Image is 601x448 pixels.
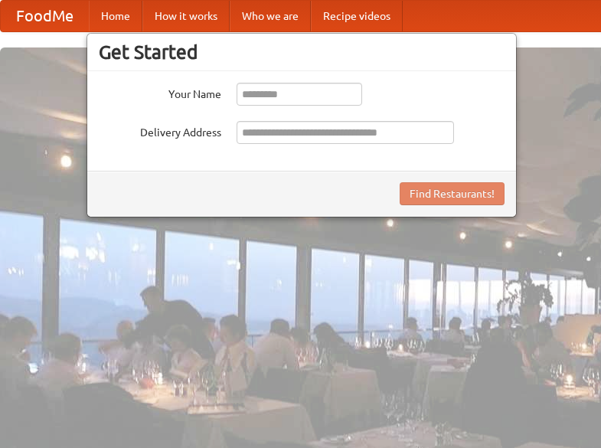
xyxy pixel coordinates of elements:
[142,1,230,31] a: How it works
[99,41,505,64] h3: Get Started
[400,182,505,205] button: Find Restaurants!
[230,1,311,31] a: Who we are
[89,1,142,31] a: Home
[99,121,221,140] label: Delivery Address
[311,1,403,31] a: Recipe videos
[99,83,221,102] label: Your Name
[1,1,89,31] a: FoodMe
